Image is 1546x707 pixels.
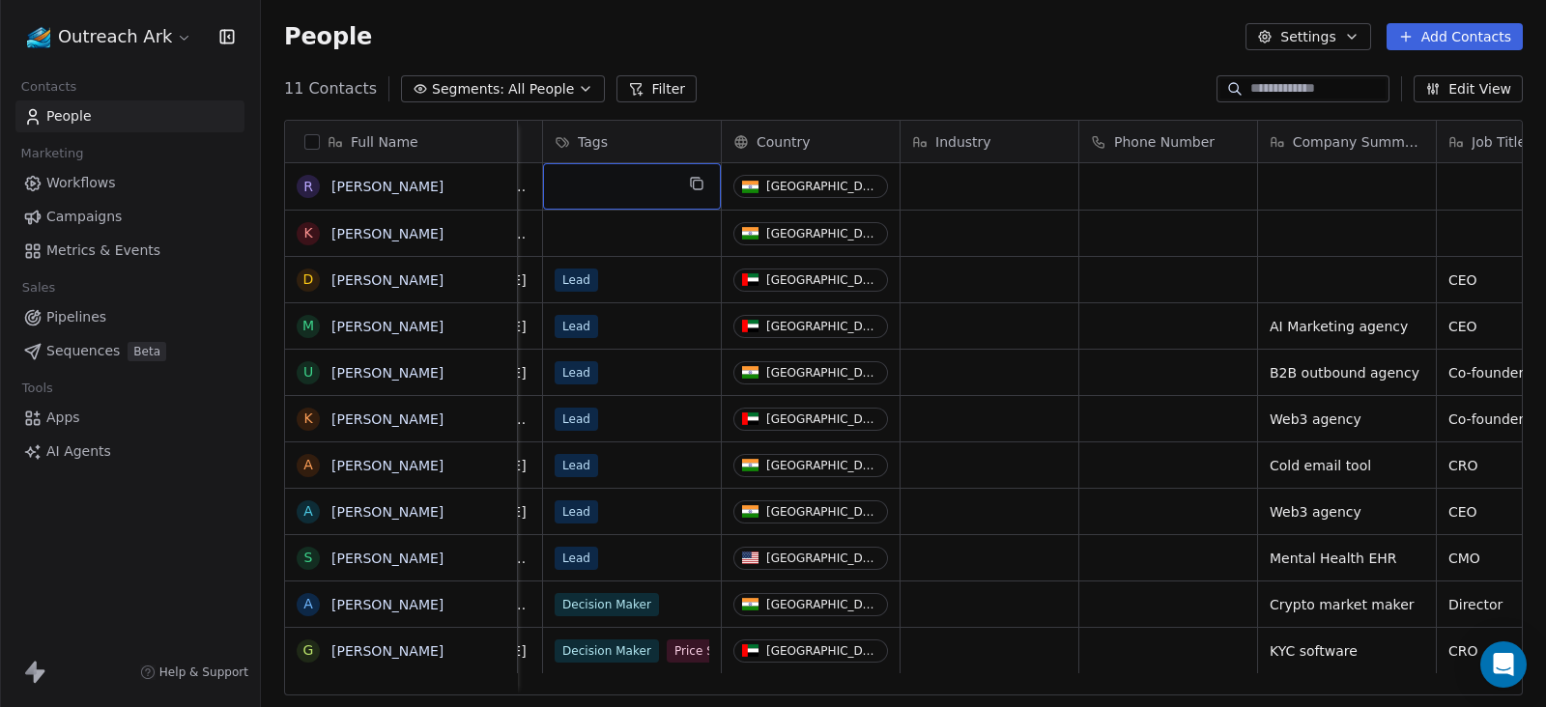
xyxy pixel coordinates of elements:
div: [GEOGRAPHIC_DATA] [766,412,879,426]
span: Help & Support [159,665,248,680]
a: Help & Support [140,665,248,680]
a: Campaigns [15,201,244,233]
div: [GEOGRAPHIC_DATA] [766,598,879,611]
a: [PERSON_NAME] [331,272,444,288]
span: B2B outbound agency [1270,363,1424,382]
div: A [303,501,313,522]
a: SequencesBeta [15,335,244,367]
span: Cold email tool [1270,456,1424,475]
a: Metrics & Events [15,235,244,267]
a: AI Agents [15,436,244,467]
span: Sales [14,273,64,302]
span: Tags [578,132,608,152]
span: Web3 agency [1270,502,1424,522]
a: Pipelines [15,301,244,333]
span: Web3 agency [1270,410,1424,429]
span: Lead [555,454,598,477]
a: [PERSON_NAME] [331,551,444,566]
button: Outreach Ark [23,20,196,53]
img: Outreach_Ark_Favicon.png [27,25,50,48]
a: [PERSON_NAME] [331,504,444,520]
div: [GEOGRAPHIC_DATA] [766,551,879,565]
span: Outreach Ark [58,24,172,49]
span: Lead [555,315,598,338]
span: Lead [555,361,598,384]
a: [PERSON_NAME] [331,643,444,659]
div: [GEOGRAPHIC_DATA] [766,320,879,333]
div: A [303,455,313,475]
div: grid [285,163,518,696]
a: [PERSON_NAME] [331,411,444,427]
div: R [303,177,313,197]
span: Country [757,132,811,152]
span: Job Title [1472,132,1526,152]
span: All People [508,79,574,99]
div: S [304,548,313,568]
div: Tags [543,121,721,162]
span: Mental Health EHR [1270,549,1424,568]
span: Lead [555,408,598,431]
span: Pipelines [46,307,106,327]
div: D [303,269,314,290]
span: Marketing [13,139,92,168]
a: [PERSON_NAME] [331,226,444,241]
span: Campaigns [46,207,122,227]
a: [PERSON_NAME] [331,597,444,612]
span: Industry [935,132,991,152]
div: Full Name [285,121,517,162]
span: Segments: [432,79,504,99]
div: M [302,316,314,336]
span: Workflows [46,173,116,193]
span: Apps [46,408,80,428]
div: [GEOGRAPHIC_DATA] [766,644,879,658]
button: Edit View [1414,75,1523,102]
span: Beta [128,342,166,361]
div: Industry [901,121,1078,162]
div: [GEOGRAPHIC_DATA] [766,227,879,240]
a: [PERSON_NAME] [331,365,444,381]
span: Decision Maker [555,593,659,616]
div: [GEOGRAPHIC_DATA] [766,459,879,472]
button: Add Contacts [1387,23,1523,50]
a: Workflows [15,167,244,199]
div: A [303,594,313,614]
span: Lead [555,500,598,523]
div: K [303,409,312,429]
span: Company Summary [1293,132,1424,152]
a: [PERSON_NAME] [331,179,444,194]
span: Contacts [13,72,85,101]
div: [GEOGRAPHIC_DATA] [766,180,879,193]
a: [PERSON_NAME] [331,319,444,334]
span: Lead [555,269,598,292]
div: [GEOGRAPHIC_DATA] [766,273,879,287]
div: G [303,640,314,661]
span: Crypto market maker [1270,595,1424,614]
div: U [303,362,313,382]
span: AI Marketing agency [1270,317,1424,336]
button: Settings [1245,23,1370,50]
div: Open Intercom Messenger [1480,641,1527,688]
a: People [15,100,244,132]
div: [GEOGRAPHIC_DATA] [766,366,879,380]
a: [PERSON_NAME] [331,458,444,473]
div: K [303,223,312,243]
div: Country [722,121,900,162]
span: Lead [555,547,598,570]
span: Metrics & Events [46,240,160,261]
button: Filter [616,75,697,102]
span: Phone Number [1114,132,1215,152]
span: People [46,106,92,127]
div: Phone Number [1079,121,1257,162]
a: Apps [15,402,244,434]
div: Company Summary [1258,121,1436,162]
span: People [284,22,372,51]
span: Decision Maker [555,639,659,663]
span: Tools [14,374,61,403]
span: Sequences [46,341,120,361]
span: 11 Contacts [284,77,377,100]
div: [GEOGRAPHIC_DATA] [766,505,879,519]
span: Full Name [351,132,418,152]
span: Price Sensitive [667,639,767,663]
span: KYC software [1270,641,1424,661]
span: AI Agents [46,441,111,462]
